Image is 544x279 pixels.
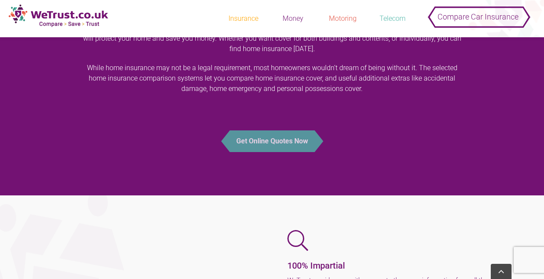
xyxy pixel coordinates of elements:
[321,14,364,23] div: Motoring
[78,63,466,94] p: While home insurance may not be a legal requirement, most homeowners wouldn’t dream of being with...
[78,130,466,152] a: Get Online Quotes Now
[287,260,497,272] h5: 100% Impartial
[438,6,518,27] span: Compare Car Insurance
[371,14,414,23] div: Telecom
[9,4,108,27] img: new-logo.png
[431,4,525,22] button: Compare Car Insurance
[222,14,265,23] div: Insurance
[271,14,315,23] div: Money
[230,130,315,152] button: Get Online Quotes Now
